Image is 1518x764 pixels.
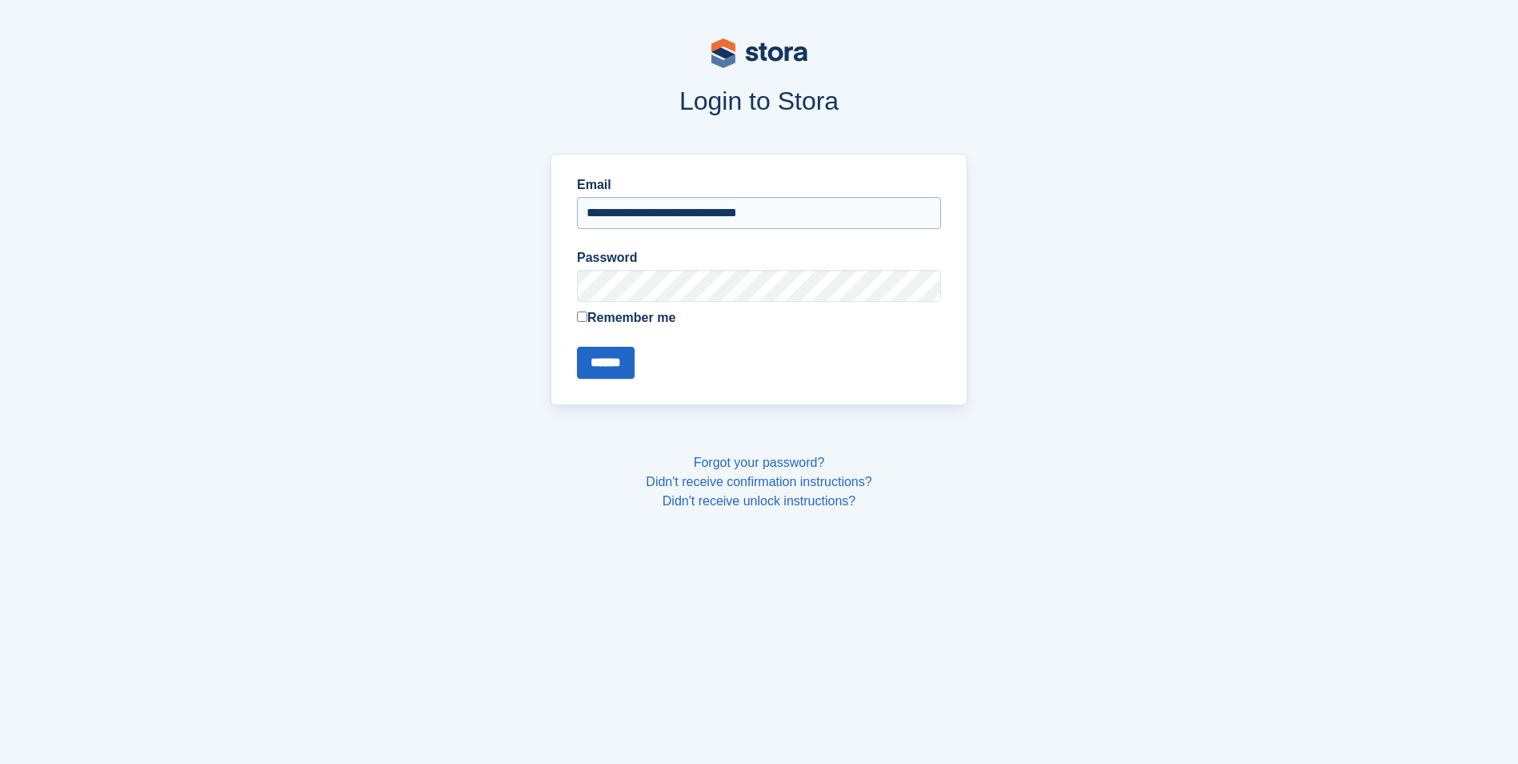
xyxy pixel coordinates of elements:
input: Remember me [577,312,587,322]
a: Didn't receive unlock instructions? [663,494,855,508]
label: Password [577,248,941,267]
a: Didn't receive confirmation instructions? [646,475,871,489]
a: Forgot your password? [694,456,825,469]
h1: Login to Stora [246,86,1273,115]
label: Email [577,175,941,195]
img: stora-logo-53a41332b3708ae10de48c4981b4e9114cc0af31d8433b30ea865607fb682f29.svg [711,38,807,68]
label: Remember me [577,308,941,328]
